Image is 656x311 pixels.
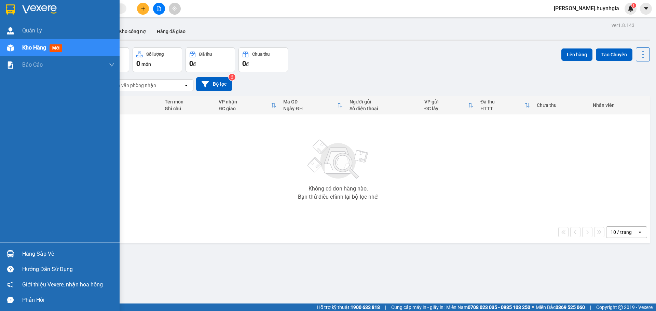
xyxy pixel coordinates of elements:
span: question-circle [7,266,14,272]
button: Đã thu0đ [186,47,235,72]
span: caret-down [643,5,649,12]
button: Chưa thu0đ [238,47,288,72]
span: copyright [618,305,623,310]
span: plus [141,6,146,11]
span: Giới thiệu Vexere, nhận hoa hồng [22,280,103,289]
div: Phản hồi [22,295,114,305]
span: Báo cáo [22,60,43,69]
div: Tên món [165,99,212,104]
span: đ [193,61,196,67]
img: warehouse-icon [7,27,14,34]
div: HTTT [480,106,524,111]
div: Không có đơn hàng nào. [309,186,368,192]
span: | [385,303,386,311]
span: món [141,61,151,67]
span: Quản Lý [22,26,42,35]
div: Chưa thu [537,102,586,108]
button: Tạo Chuyến [596,48,632,61]
span: Cung cấp máy in - giấy in: [391,303,445,311]
span: | [590,303,591,311]
span: down [109,62,114,68]
span: Kho hàng [22,44,46,51]
div: Nhân viên [593,102,646,108]
div: Số lượng [146,52,164,57]
span: ⚪️ [532,306,534,309]
div: Đã thu [199,52,212,57]
div: VP gửi [424,99,468,104]
button: Lên hàng [561,48,592,61]
span: notification [7,281,14,288]
strong: 0369 525 060 [556,305,585,310]
span: 1 [632,3,635,8]
div: Ngày ĐH [283,106,337,111]
span: [PERSON_NAME].huynhgia [548,4,625,13]
span: message [7,297,14,303]
span: aim [172,6,177,11]
img: icon-new-feature [628,5,634,12]
button: Bộ lọc [196,77,232,91]
button: aim [169,3,181,15]
div: Hàng sắp về [22,249,114,259]
th: Toggle SortBy [477,96,533,114]
div: Số điện thoại [350,106,418,111]
div: 10 / trang [611,229,632,236]
img: svg+xml;base64,PHN2ZyBjbGFzcz0ibGlzdC1wbHVnX19zdmciIHhtbG5zPSJodHRwOi8vd3d3LnczLm9yZy8yMDAwL3N2Zy... [304,136,372,183]
th: Toggle SortBy [421,96,477,114]
div: ĐC lấy [424,106,468,111]
div: Chọn văn phòng nhận [109,82,156,89]
button: file-add [153,3,165,15]
sup: 1 [631,3,636,8]
span: mới [50,44,62,52]
img: warehouse-icon [7,250,14,257]
strong: 1900 633 818 [351,305,380,310]
div: Mã GD [283,99,337,104]
button: caret-down [640,3,652,15]
span: 0 [242,59,246,68]
span: Miền Bắc [536,303,585,311]
strong: 0708 023 035 - 0935 103 250 [468,305,530,310]
svg: open [183,83,189,88]
div: Người nhận [90,98,158,104]
th: Toggle SortBy [215,96,280,114]
div: Số điện thoại [90,107,158,112]
sup: 2 [229,74,235,81]
img: warehouse-icon [7,44,14,52]
div: ver 1.8.143 [612,22,634,29]
div: ĐC giao [219,106,271,111]
span: 0 [136,59,140,68]
div: Đã thu [480,99,524,104]
button: Hàng đã giao [151,23,191,40]
span: đ [246,61,249,67]
div: Hướng dẫn sử dụng [22,264,114,274]
img: solution-icon [7,61,14,69]
button: Kho công nợ [113,23,151,40]
span: 0 [189,59,193,68]
span: Miền Nam [446,303,530,311]
img: logo-vxr [6,4,15,15]
button: plus [137,3,149,15]
button: Số lượng0món [133,47,182,72]
div: Chưa thu [252,52,270,57]
div: VP nhận [219,99,271,104]
th: Toggle SortBy [280,96,346,114]
div: Bạn thử điều chỉnh lại bộ lọc nhé! [298,194,379,200]
svg: open [637,229,643,235]
span: Hỗ trợ kỹ thuật: [317,303,380,311]
span: file-add [156,6,161,11]
div: Ghi chú [165,106,212,111]
div: Người gửi [350,99,418,104]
